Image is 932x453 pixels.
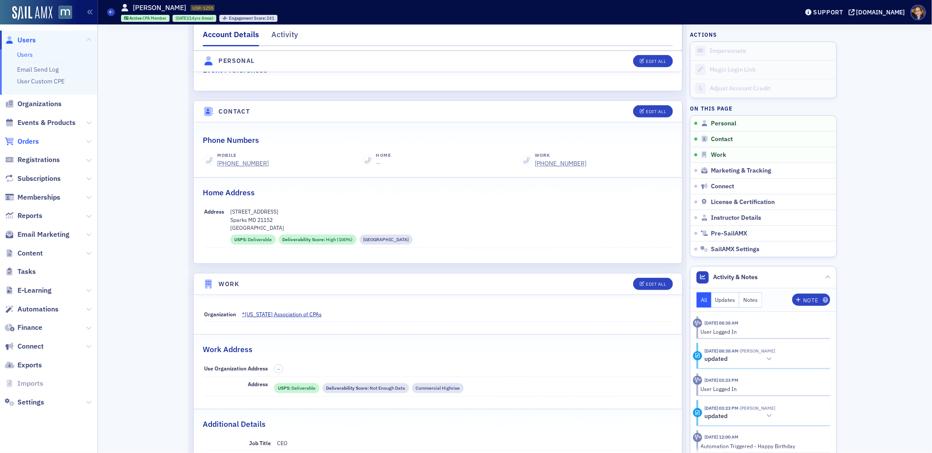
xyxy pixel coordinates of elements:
[230,224,671,232] p: [GEOGRAPHIC_DATA]
[219,56,255,66] h4: Personal
[711,167,772,175] span: Marketing & Tracking
[5,99,62,109] a: Organizations
[701,442,825,450] div: Automation Triggered - Happy Birthday
[701,328,825,335] div: User Logged In
[230,235,275,245] div: USPS: Deliverable
[242,310,322,318] span: *Maryland Association of CPAs
[279,235,357,245] div: Deliverability Score: High (100%)
[278,385,291,392] span: USPS :
[856,8,905,16] div: [DOMAIN_NAME]
[12,6,52,20] img: SailAMX
[646,282,666,287] div: Edit All
[693,376,702,385] div: Activity
[711,198,775,206] span: License & Certification
[17,137,39,146] span: Orders
[248,380,268,387] span: Address
[5,155,60,165] a: Registrations
[17,267,36,277] span: Tasks
[693,351,702,360] div: Update
[739,292,762,308] button: Notes
[710,66,832,74] div: Magic Login Link
[5,342,44,351] a: Connect
[633,278,672,290] button: Edit All
[52,6,72,21] a: View Homepage
[17,360,42,370] span: Exports
[17,51,33,59] a: Users
[142,15,166,21] span: CPA Member
[229,16,275,21] div: 241
[813,8,843,16] div: Support
[739,405,776,411] span: Rebekah Olson
[646,109,666,114] div: Edit All
[17,155,60,165] span: Registrations
[17,286,52,295] span: E-Learning
[192,5,213,11] span: USR-1255
[376,159,381,167] span: —
[124,15,167,21] a: Active CPA Member
[219,107,250,116] h4: Contact
[5,379,43,388] a: Imports
[17,77,65,85] a: User Custom CPE
[711,183,735,190] span: Connect
[322,383,409,393] div: Deliverability Score: Not Enough Data
[633,55,672,67] button: Edit All
[204,365,268,372] span: Use Organization Address
[219,280,239,289] h4: Work
[711,292,740,308] button: Updates
[277,436,671,450] dd: CEO
[693,408,702,417] div: Update
[705,355,776,364] button: updated
[705,434,739,440] time: 9/27/2025 12:00 AM
[693,433,702,442] div: Activity
[17,66,59,73] a: Email Send Log
[129,15,142,21] span: Active
[17,249,43,258] span: Content
[710,85,832,93] div: Adjust Account Credit
[711,120,737,128] span: Personal
[792,294,830,306] button: Note
[710,47,746,55] button: Impersonate
[242,310,328,318] a: *[US_STATE] Association of CPAs
[217,159,269,168] div: [PHONE_NUMBER]
[701,385,825,393] div: User Logged In
[376,152,391,159] div: Home
[5,137,39,146] a: Orders
[204,208,224,215] span: Address
[271,29,298,45] div: Activity
[690,104,837,112] h4: On this page
[633,105,672,118] button: Edit All
[249,439,271,446] span: Job Title
[234,236,248,243] span: USPS :
[5,118,76,128] a: Events & Products
[711,246,760,253] span: SailAMX Settings
[59,6,72,19] img: SailAMX
[803,298,818,303] div: Note
[360,235,413,245] div: Residential Street
[17,211,42,221] span: Reports
[203,187,255,198] h2: Home Address
[17,304,59,314] span: Automations
[696,292,711,308] button: All
[203,418,266,430] h2: Additional Details
[646,59,666,64] div: Edit All
[5,249,43,258] a: Content
[693,318,702,328] div: Activity
[17,118,76,128] span: Events & Products
[535,152,586,159] div: Work
[230,216,671,224] p: Sparks MD 21152
[121,15,170,22] div: Active: Active: CPA Member
[690,79,836,98] a: Adjust Account Credit
[17,99,62,109] span: Organizations
[705,348,739,354] time: 10/6/2025 08:38 AM
[282,236,326,243] span: Deliverability Score :
[5,230,69,239] a: Email Marketing
[705,412,776,421] button: updated
[705,377,739,383] time: 9/29/2025 03:23 PM
[535,159,586,168] a: [PHONE_NUMBER]
[17,398,44,407] span: Settings
[133,3,186,13] h1: [PERSON_NAME]
[203,344,253,355] h2: Work Address
[17,174,61,183] span: Subscriptions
